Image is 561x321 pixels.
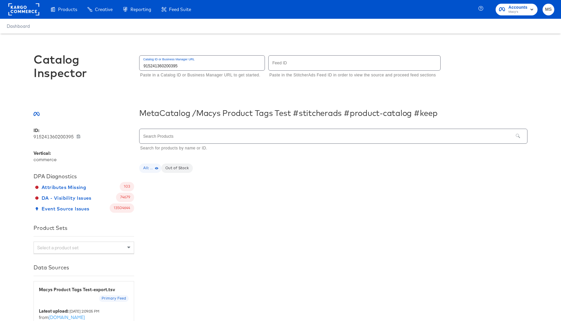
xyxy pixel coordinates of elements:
[545,6,552,13] span: MS
[49,314,85,320] a: [DOMAIN_NAME]
[95,7,113,12] span: Creative
[34,193,94,203] button: DA - Visibility Issues
[140,145,523,152] p: Search for products by name or ID.
[139,164,161,173] div: All: ...
[161,164,193,173] div: Out of Stock
[58,7,77,12] span: Products
[169,7,191,12] span: Feed Suite
[116,195,134,200] span: 74679
[36,183,86,192] span: Attributes Missing
[34,203,92,214] button: Event Source Issues
[120,184,134,189] span: 103
[508,4,527,11] span: Accounts
[508,9,527,15] span: Macy's
[34,134,76,140] span: 915241360200395
[496,4,538,15] button: AccountsMacy's
[99,296,129,301] span: Primary Feed
[110,205,134,211] span: 13504644
[34,264,134,271] div: Data Sources
[34,173,134,180] div: DPA Diagnostics
[34,224,134,231] div: Product Sets
[34,127,39,133] b: ID:
[39,286,129,293] div: Macys Product Tags Test-export.tsv
[130,7,151,12] span: Reporting
[139,108,527,118] div: Meta Catalog / Macys Product Tags Test #stitcherads #product-catalog #keep
[39,308,68,314] b: Latest upload:
[34,242,134,253] div: Select a product set
[7,23,30,29] a: Dashboard
[269,72,436,79] p: Paste in the StitcherAds Feed ID in order to view the source and proceed feed sections
[34,53,134,79] div: Catalog Inspector
[36,205,90,213] span: Event Source Issues
[69,309,99,314] small: [DATE] 2:09:05 PM
[34,150,51,156] b: Vertical:
[161,166,193,171] span: Out of Stock
[34,182,89,193] button: Attributes Missing
[140,72,260,79] p: Paste in a Catalog ID or Business Manager URL to get started.
[543,4,554,15] button: MS
[139,166,161,171] span: All: ...
[36,194,92,202] span: DA - Visibility Issues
